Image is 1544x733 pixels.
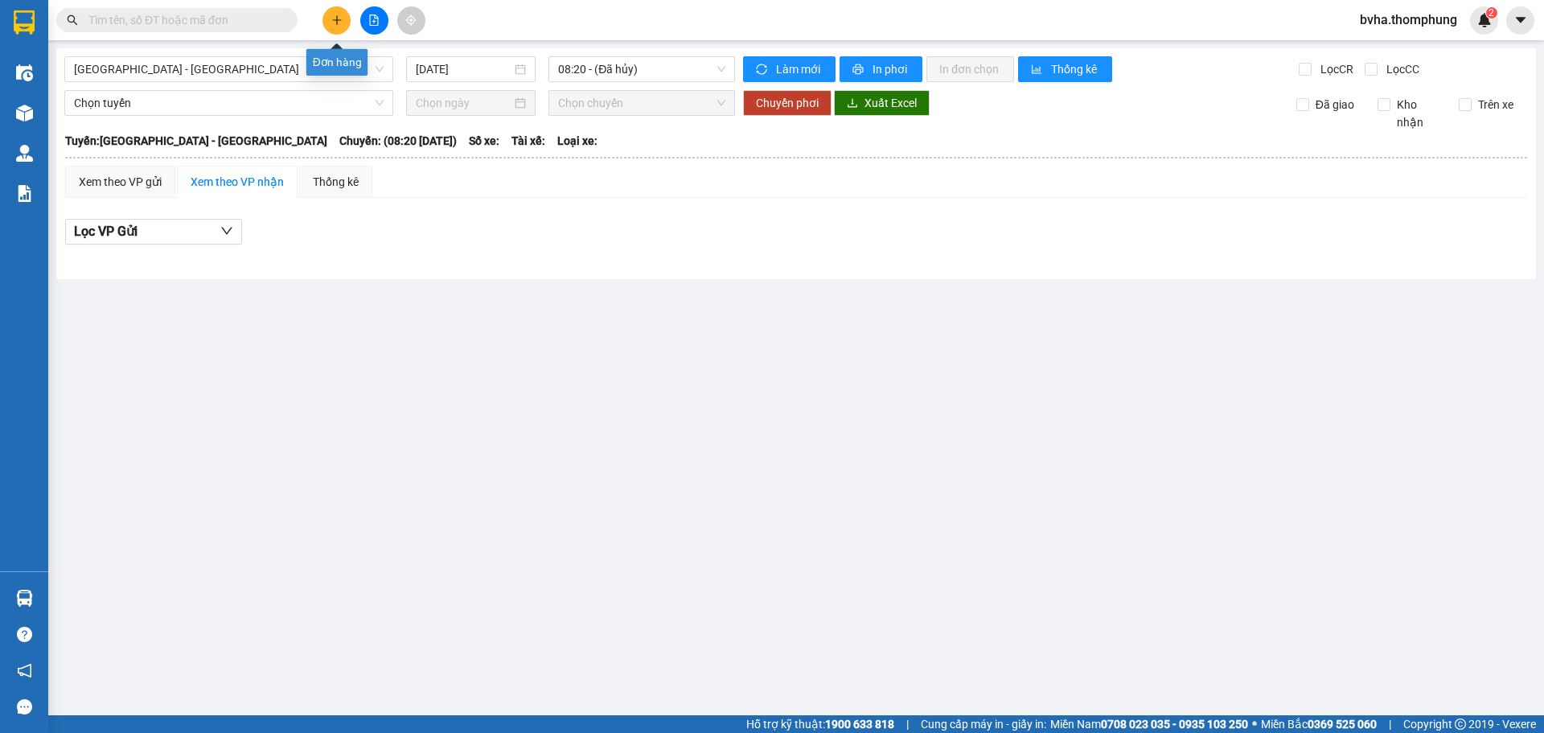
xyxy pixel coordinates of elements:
[16,64,33,81] img: warehouse-icon
[368,14,380,26] span: file-add
[331,14,343,26] span: plus
[834,90,930,116] button: downloadXuất Excel
[1314,60,1356,78] span: Lọc CR
[17,663,32,678] span: notification
[825,718,894,731] strong: 1900 633 818
[1308,718,1377,731] strong: 0369 525 060
[17,627,32,642] span: question-circle
[79,173,162,191] div: Xem theo VP gửi
[322,6,351,35] button: plus
[74,221,138,241] span: Lọc VP Gửi
[416,94,511,112] input: Chọn ngày
[74,91,384,115] span: Chọn tuyến
[921,715,1046,733] span: Cung cấp máy in - giấy in:
[16,145,33,162] img: warehouse-icon
[558,91,725,115] span: Chọn chuyến
[511,132,545,150] span: Tài xế:
[16,590,33,607] img: warehouse-icon
[1390,96,1447,131] span: Kho nhận
[469,132,499,150] span: Số xe:
[16,185,33,202] img: solution-icon
[1472,96,1520,113] span: Trên xe
[191,173,284,191] div: Xem theo VP nhận
[1018,56,1112,82] button: bar-chartThống kê
[743,56,836,82] button: syncLàm mới
[1252,721,1257,727] span: ⚪️
[16,105,33,121] img: warehouse-icon
[1389,715,1391,733] span: |
[756,64,770,76] span: sync
[1455,719,1466,730] span: copyright
[743,90,832,116] button: Chuyển phơi
[1347,10,1470,30] span: bvha.thomphung
[852,64,866,76] span: printer
[397,6,425,35] button: aim
[873,60,910,78] span: In phơi
[1051,60,1099,78] span: Thống kê
[67,14,78,26] span: search
[88,11,278,29] input: Tìm tên, số ĐT hoặc mã đơn
[14,10,35,35] img: logo-vxr
[926,56,1014,82] button: In đơn chọn
[1309,96,1361,113] span: Đã giao
[313,173,359,191] div: Thống kê
[416,60,511,78] input: 12/10/2025
[1031,64,1045,76] span: bar-chart
[360,6,388,35] button: file-add
[1050,715,1248,733] span: Miền Nam
[65,134,327,147] b: Tuyến: [GEOGRAPHIC_DATA] - [GEOGRAPHIC_DATA]
[1261,715,1377,733] span: Miền Bắc
[746,715,894,733] span: Hỗ trợ kỹ thuật:
[557,132,597,150] span: Loại xe:
[1101,718,1248,731] strong: 0708 023 035 - 0935 103 250
[339,132,457,150] span: Chuyến: (08:20 [DATE])
[1380,60,1422,78] span: Lọc CC
[65,219,242,245] button: Lọc VP Gửi
[74,57,384,81] span: Hà Nội - Nghệ An
[558,57,725,81] span: 08:20 - (Đã hủy)
[906,715,909,733] span: |
[17,699,32,714] span: message
[840,56,922,82] button: printerIn phơi
[1477,13,1492,27] img: icon-new-feature
[1486,7,1497,19] sup: 2
[776,60,823,78] span: Làm mới
[405,14,417,26] span: aim
[220,224,233,237] span: down
[1489,7,1494,19] span: 2
[1513,13,1528,27] span: caret-down
[1506,6,1534,35] button: caret-down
